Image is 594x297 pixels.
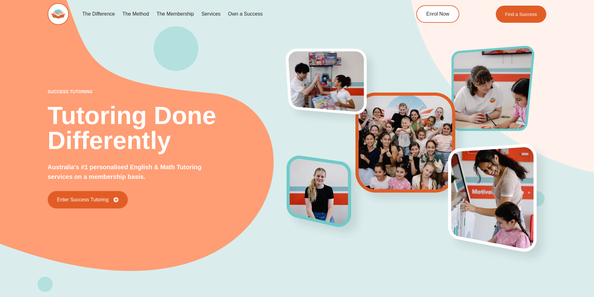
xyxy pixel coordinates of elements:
[79,7,119,21] a: The Difference
[79,7,388,21] nav: Menu
[48,103,287,153] h2: Tutoring Done Differently
[48,162,223,182] p: Australia's #1 personalised English & Math Tutoring services on a membership basis.
[48,89,287,94] p: success tutoring
[416,5,459,23] a: Enrol Now
[118,7,152,21] a: The Method
[153,7,198,21] a: The Membership
[57,197,109,202] span: Enter Success Tutoring
[505,12,537,17] span: Find a Success
[48,191,128,208] a: Enter Success Tutoring
[426,12,449,17] span: Enrol Now
[198,7,224,21] a: Services
[496,6,547,23] a: Find a Success
[224,7,266,21] a: Own a Success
